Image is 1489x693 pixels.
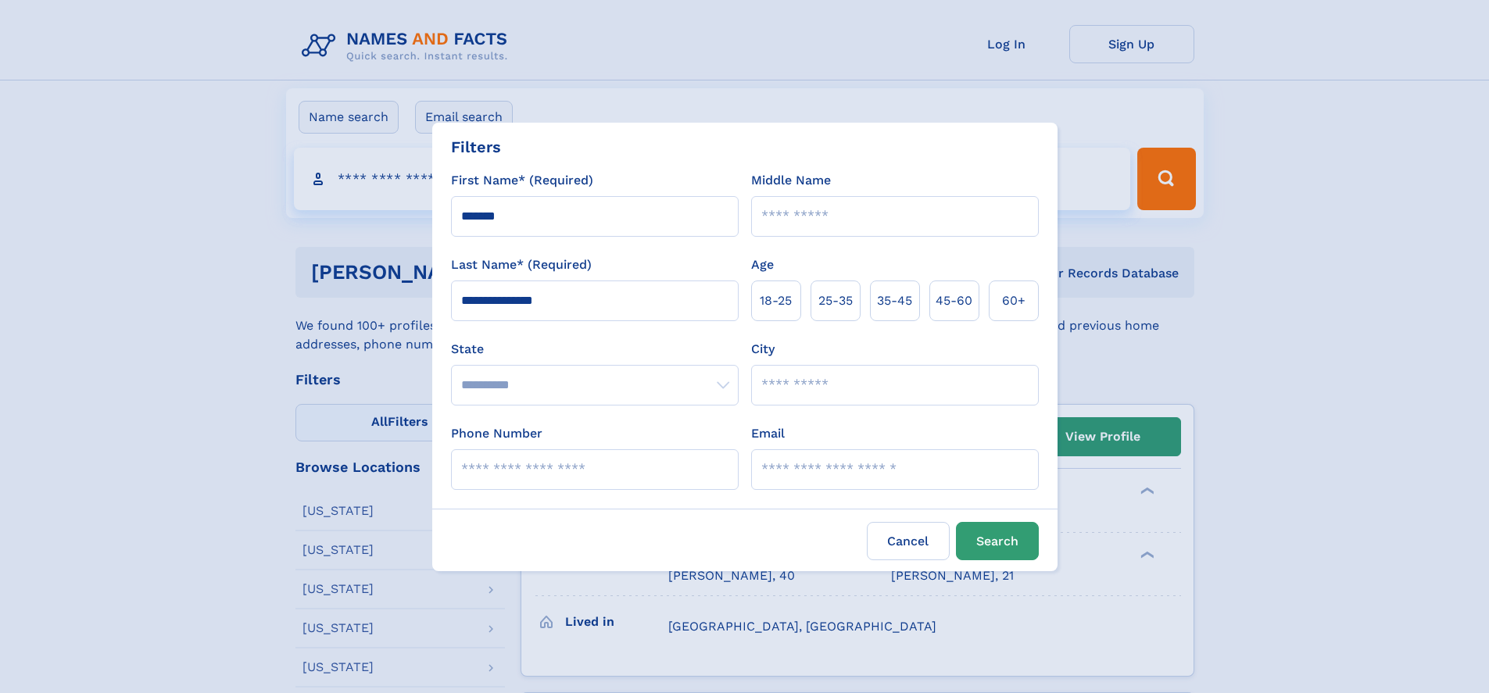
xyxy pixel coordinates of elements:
[451,135,501,159] div: Filters
[877,291,912,310] span: 35‑45
[751,171,831,190] label: Middle Name
[956,522,1039,560] button: Search
[1002,291,1025,310] span: 60+
[936,291,972,310] span: 45‑60
[451,171,593,190] label: First Name* (Required)
[751,424,785,443] label: Email
[867,522,950,560] label: Cancel
[451,255,592,274] label: Last Name* (Required)
[751,340,775,359] label: City
[760,291,792,310] span: 18‑25
[751,255,774,274] label: Age
[818,291,853,310] span: 25‑35
[451,340,739,359] label: State
[451,424,542,443] label: Phone Number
